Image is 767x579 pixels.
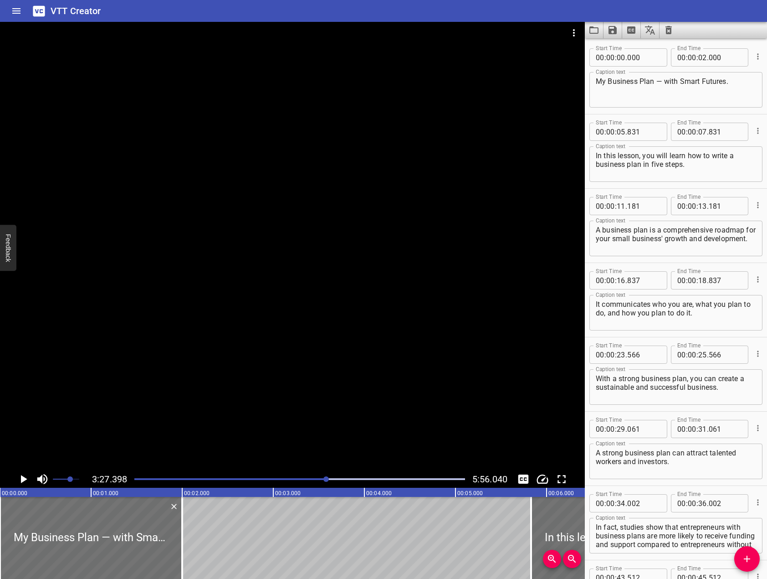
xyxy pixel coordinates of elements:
input: 13 [698,197,707,215]
span: : [696,346,698,364]
span: . [707,48,709,67]
input: 00 [606,420,615,438]
span: . [625,197,627,215]
span: . [707,420,709,438]
input: 00 [677,420,686,438]
div: Cue Options [752,268,762,291]
span: : [604,420,606,438]
button: Cue Options [752,51,764,62]
input: 00 [688,123,696,141]
div: Cue Options [752,193,762,217]
div: Cue Options [752,416,762,440]
span: . [707,271,709,289]
span: : [686,494,688,512]
input: 002 [627,494,660,512]
input: 31 [698,420,707,438]
input: 00 [688,48,696,67]
input: 181 [627,197,660,215]
input: 00 [606,123,615,141]
input: 566 [627,346,660,364]
input: 11 [617,197,625,215]
input: 00 [606,494,615,512]
input: 00 [606,346,615,364]
input: 07 [698,123,707,141]
input: 34 [617,494,625,512]
span: : [696,197,698,215]
button: Translate captions [641,22,660,38]
input: 25 [698,346,707,364]
div: Hide/Show Captions [515,470,532,488]
span: : [615,123,617,141]
input: 05 [617,123,625,141]
div: Delete Cue [168,501,179,512]
button: Play/Pause [15,470,32,488]
span: . [625,271,627,289]
textarea: A strong business plan can attract talented workers and investors. [596,449,756,475]
input: 837 [627,271,660,289]
text: 00:02.000 [184,490,210,496]
button: Clear captions [660,22,678,38]
input: 00 [596,271,604,289]
input: 061 [627,420,660,438]
span: : [604,197,606,215]
button: Extract captions from video [622,22,641,38]
span: . [707,123,709,141]
input: 000 [709,48,742,67]
span: : [696,123,698,141]
button: Delete [168,501,180,512]
span: . [625,346,627,364]
input: 061 [709,420,742,438]
span: : [615,271,617,289]
span: : [696,48,698,67]
input: 00 [688,346,696,364]
span: Set video volume [67,476,73,482]
button: Zoom Out [563,550,581,568]
span: : [686,420,688,438]
span: : [604,346,606,364]
input: 00 [677,123,686,141]
input: 00 [677,197,686,215]
text: 00:00.000 [2,490,27,496]
button: Toggle fullscreen [553,470,570,488]
span: : [686,346,688,364]
button: Cue Options [752,496,764,508]
input: 18 [698,271,707,289]
input: 00 [677,494,686,512]
button: Load captions from file [585,22,603,38]
textarea: In this lesson, you will learn how to write a business plan in five steps. [596,151,756,177]
span: : [686,48,688,67]
span: : [686,197,688,215]
button: Save captions to file [603,22,622,38]
input: 00 [596,123,604,141]
svg: Translate captions [644,25,655,36]
span: . [707,197,709,215]
span: : [696,494,698,512]
svg: Load captions from file [588,25,599,36]
input: 00 [596,346,604,364]
span: : [604,494,606,512]
span: . [707,494,709,512]
text: 00:04.000 [366,490,392,496]
input: 00 [677,271,686,289]
input: 23 [617,346,625,364]
textarea: In fact, studies show that entrepreneurs with business plans are more likely to receive funding a... [596,523,756,549]
button: Cue Options [752,348,764,360]
input: 02 [698,48,707,67]
input: 00 [606,271,615,289]
span: : [604,271,606,289]
textarea: With a strong business plan, you can create a sustainable and successful business. [596,374,756,400]
input: 00 [596,197,604,215]
input: 00 [688,420,696,438]
textarea: My Business Plan — with Smart Futures. [596,77,756,103]
text: 00:01.000 [93,490,118,496]
button: Video Options [563,22,585,44]
span: : [686,271,688,289]
input: 00 [606,48,615,67]
input: 00 [688,271,696,289]
text: 00:03.000 [275,490,301,496]
span: . [625,494,627,512]
input: 000 [627,48,660,67]
div: Cue Options [752,491,762,514]
div: Cue Options [752,45,762,68]
text: 00:06.000 [548,490,574,496]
